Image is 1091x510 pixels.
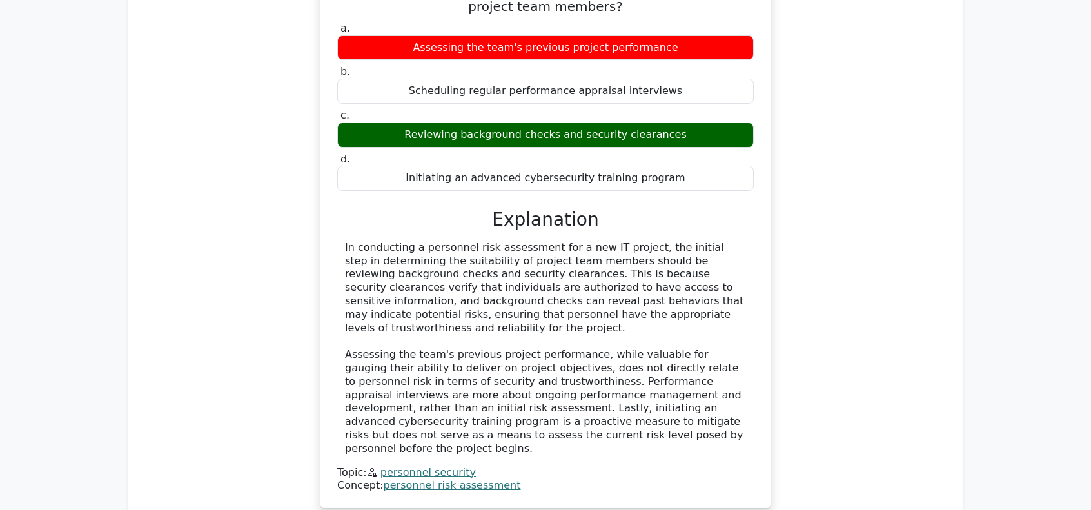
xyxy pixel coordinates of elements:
div: Reviewing background checks and security clearances [337,123,754,148]
a: personnel risk assessment [384,479,521,491]
div: Topic: [337,466,754,480]
div: Scheduling regular performance appraisal interviews [337,79,754,104]
span: c. [340,109,349,121]
span: a. [340,22,350,34]
a: personnel security [380,466,476,478]
div: In conducting a personnel risk assessment for a new IT project, the initial step in determining t... [345,241,746,456]
span: d. [340,153,350,165]
div: Initiating an advanced cybersecurity training program [337,166,754,191]
span: b. [340,65,350,77]
h3: Explanation [345,209,746,231]
div: Concept: [337,479,754,493]
div: Assessing the team's previous project performance [337,35,754,61]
